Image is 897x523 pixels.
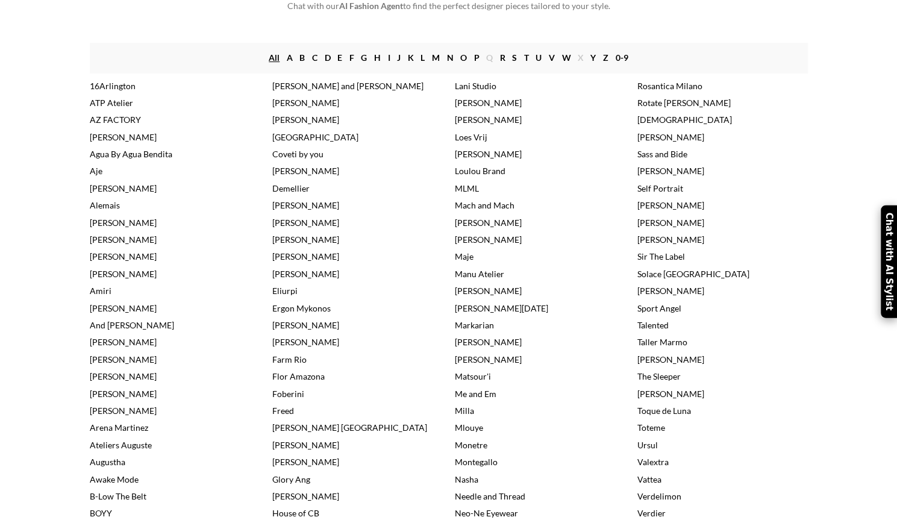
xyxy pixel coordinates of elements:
a: [PERSON_NAME] [455,149,522,159]
a: Ergon Mykonos [272,303,331,313]
a: [DEMOGRAPHIC_DATA] [637,114,732,125]
a: [PERSON_NAME] [637,132,704,142]
a: [PERSON_NAME] [90,251,157,261]
a: [PERSON_NAME] [455,286,522,296]
a: [PERSON_NAME] [637,234,704,245]
a: I [388,51,390,64]
a: [PERSON_NAME] [90,337,157,347]
a: Markarian [455,320,494,330]
a: U [536,51,542,64]
a: P [474,51,480,64]
a: [PERSON_NAME] [272,234,339,245]
a: Verdelimon [637,491,681,501]
a: [PERSON_NAME] [90,218,157,228]
a: [PERSON_NAME] [637,218,704,228]
a: Sir The Label [637,251,685,261]
a: Agua By Agua Bendita [90,149,172,159]
a: Lani Studio [455,81,496,91]
a: Mach and Mach [455,200,514,210]
a: 16Arlington [90,81,136,91]
a: N [447,51,454,64]
a: [PERSON_NAME] [90,132,157,142]
a: [PERSON_NAME] [272,98,339,108]
a: Rosantica Milano [637,81,702,91]
a: [PERSON_NAME] [455,234,522,245]
a: Matsour'i [455,371,491,381]
a: MLML [455,183,479,193]
a: [PERSON_NAME] [272,114,339,125]
a: [PERSON_NAME] [637,286,704,296]
a: Ursul [637,440,658,450]
a: Verdier [637,508,666,518]
a: Monetre [455,440,487,450]
a: Flor Amazona [272,371,325,381]
a: [PERSON_NAME] and [PERSON_NAME] [272,81,423,91]
a: Eliurpi [272,286,298,296]
a: Talented [637,320,669,330]
a: H [374,51,381,64]
span: Q [486,51,493,64]
a: Glory Ang [272,474,310,484]
a: Mlouye [455,422,483,433]
a: [PERSON_NAME] [455,218,522,228]
a: Solace [GEOGRAPHIC_DATA] [637,269,749,279]
a: [PERSON_NAME] [637,354,704,365]
a: [PERSON_NAME] [272,440,339,450]
a: K [408,51,414,64]
a: B [299,51,305,64]
a: [PERSON_NAME] [90,303,157,313]
a: [PERSON_NAME] [90,234,157,245]
a: M [432,51,440,64]
a: Toque de Luna [637,406,691,416]
a: [PERSON_NAME] [272,320,339,330]
a: [PERSON_NAME] [272,269,339,279]
a: T [524,51,529,64]
a: 0-9 [615,51,628,64]
a: Awake Mode [90,474,139,484]
span: X [578,51,584,64]
a: Me and Em [455,389,496,399]
a: Freed [272,406,294,416]
a: Ateliers Auguste [90,440,152,450]
a: [PERSON_NAME] [90,406,157,416]
a: Arena Martinez [90,422,148,433]
a: AZ FACTORY [90,114,141,125]
a: [PERSON_NAME] [GEOGRAPHIC_DATA] [272,422,427,433]
a: Valextra [637,457,669,467]
a: F [349,51,354,64]
a: Aje [90,166,102,176]
a: Milla [455,406,474,416]
a: A [287,51,293,64]
strong: AI Fashion Agent [339,1,403,11]
a: Sass and Bide [637,149,687,159]
a: [PERSON_NAME] [637,389,704,399]
a: Neo-Ne Eyewear [455,508,518,518]
a: Needle and Thread [455,491,525,501]
a: [PERSON_NAME] [637,200,704,210]
a: R [499,51,505,64]
a: [PERSON_NAME] [90,183,157,193]
a: [PERSON_NAME] [455,98,522,108]
a: Amiri [90,286,111,296]
a: [PERSON_NAME] [90,269,157,279]
a: [PERSON_NAME] [272,166,339,176]
a: [PERSON_NAME] [272,251,339,261]
a: [PERSON_NAME] [90,354,157,365]
a: Maje [455,251,474,261]
a: ATP Atelier [90,98,133,108]
a: Coveti by you [272,149,323,159]
a: Toteme [637,422,665,433]
a: [PERSON_NAME][DATE] [455,303,548,313]
a: And [PERSON_NAME] [90,320,174,330]
a: Rotate [PERSON_NAME] [637,98,731,108]
a: Self Portrait [637,183,683,193]
a: Loes Vrij [455,132,487,142]
a: [PERSON_NAME] [272,491,339,501]
a: E [337,51,342,64]
a: [GEOGRAPHIC_DATA] [272,132,358,142]
a: V [549,51,555,64]
a: The Sleeper [637,371,681,381]
a: C [312,51,317,64]
a: Z [603,51,608,64]
a: House of CB [272,508,319,518]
